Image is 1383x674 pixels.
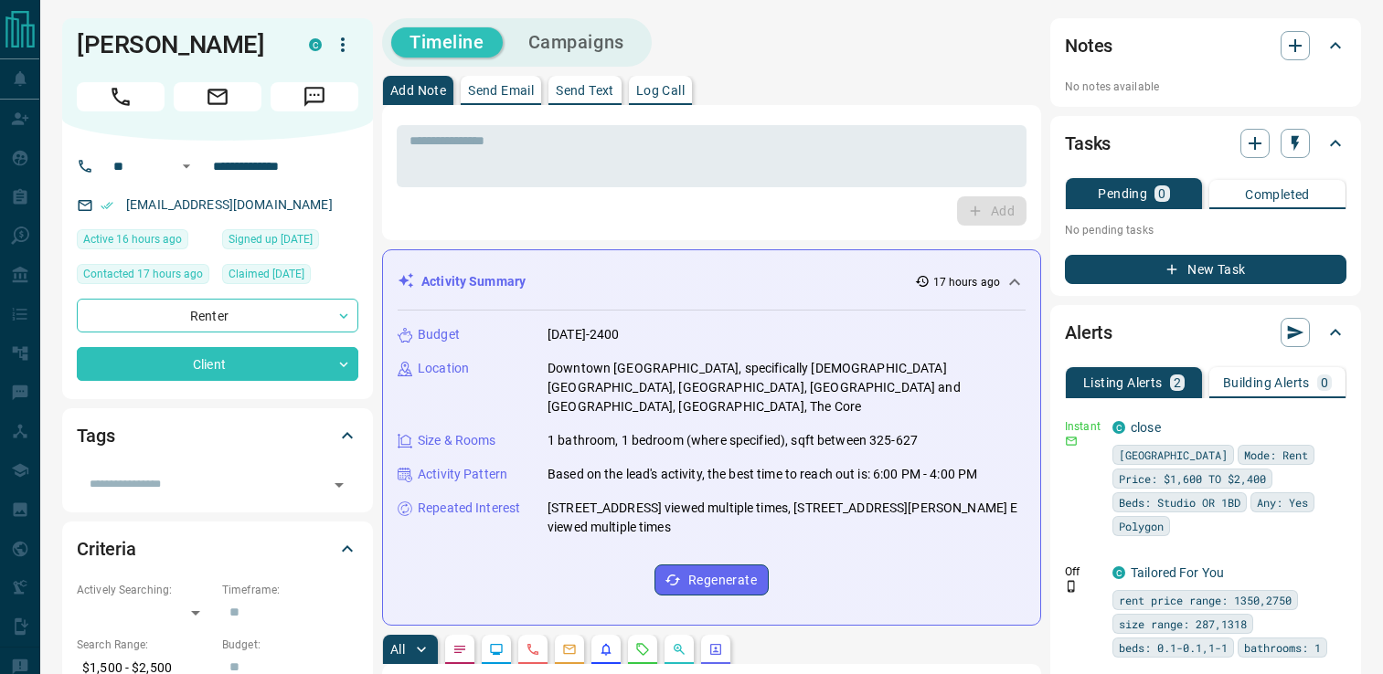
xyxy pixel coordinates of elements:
[1119,591,1292,609] span: rent price range: 1350,2750
[556,84,614,97] p: Send Text
[1083,376,1163,389] p: Listing Alerts
[77,414,358,458] div: Tags
[77,264,213,290] div: Wed Aug 13 2025
[309,38,322,51] div: condos.ca
[1065,563,1101,580] p: Off
[229,230,313,248] span: Signed up [DATE]
[1131,565,1224,580] a: Tailored For You
[489,642,504,657] svg: Lead Browsing Activity
[418,359,469,378] p: Location
[672,642,686,657] svg: Opportunities
[1244,638,1321,657] span: bathrooms: 1
[635,642,650,657] svg: Requests
[1119,638,1228,657] span: beds: 0.1-0.1,1-1
[548,359,1026,416] p: Downtown [GEOGRAPHIC_DATA], specifically [DEMOGRAPHIC_DATA][GEOGRAPHIC_DATA], [GEOGRAPHIC_DATA], ...
[1065,318,1112,347] h2: Alerts
[1112,566,1125,579] div: condos.ca
[83,230,182,248] span: Active 16 hours ago
[933,274,1000,290] p: 17 hours ago
[77,421,114,450] h2: Tags
[174,82,261,111] span: Email
[77,534,136,563] h2: Criteria
[636,84,685,97] p: Log Call
[77,299,358,332] div: Renter
[1119,615,1247,633] span: size range: 287,1318
[418,325,460,344] p: Budget
[1065,580,1078,593] svg: Push Notification Only
[222,229,358,255] div: Tue Jul 01 2025
[548,499,1026,537] p: [STREET_ADDRESS] viewed multiple times, [STREET_ADDRESS][PERSON_NAME] E viewed multiple times
[1065,129,1111,158] h2: Tasks
[526,642,540,657] svg: Calls
[548,431,918,450] p: 1 bathroom, 1 bedroom (where specified), sqft between 325-627
[398,265,1026,299] div: Activity Summary17 hours ago
[390,84,446,97] p: Add Note
[1119,493,1240,511] span: Beds: Studio OR 1BD
[1321,376,1328,389] p: 0
[1065,121,1346,165] div: Tasks
[77,347,358,381] div: Client
[1065,24,1346,68] div: Notes
[1098,187,1147,200] p: Pending
[390,643,405,656] p: All
[126,197,333,212] a: [EMAIL_ADDRESS][DOMAIN_NAME]
[101,199,113,212] svg: Email Verified
[229,265,304,283] span: Claimed [DATE]
[77,582,213,598] p: Actively Searching:
[1065,418,1101,435] p: Instant
[1065,311,1346,354] div: Alerts
[1065,216,1346,244] p: No pending tasks
[562,642,577,657] svg: Emails
[548,465,977,484] p: Based on the lead's activity, the best time to reach out is: 6:00 PM - 4:00 PM
[1257,493,1308,511] span: Any: Yes
[1131,420,1161,435] a: close
[1065,255,1346,284] button: New Task
[418,431,496,450] p: Size & Rooms
[1174,376,1181,389] p: 2
[77,637,213,653] p: Search Range:
[222,582,358,598] p: Timeframe:
[77,30,282,59] h1: [PERSON_NAME]
[77,229,213,255] div: Wed Aug 13 2025
[708,642,723,657] svg: Agent Actions
[599,642,613,657] svg: Listing Alerts
[1112,421,1125,434] div: condos.ca
[222,637,358,653] p: Budget:
[1065,79,1346,95] p: No notes available
[1245,188,1310,201] p: Completed
[222,264,358,290] div: Wed Jul 02 2025
[326,472,352,498] button: Open
[1223,376,1310,389] p: Building Alerts
[1119,469,1266,488] span: Price: $1,600 TO $2,400
[176,155,197,177] button: Open
[77,527,358,571] div: Criteria
[1244,446,1308,464] span: Mode: Rent
[77,82,165,111] span: Call
[548,325,619,344] p: [DATE]-2400
[654,564,769,595] button: Regenerate
[1119,517,1164,535] span: Polygon
[391,27,503,58] button: Timeline
[418,465,507,484] p: Activity Pattern
[83,265,203,283] span: Contacted 17 hours ago
[1065,435,1078,448] svg: Email
[418,499,520,518] p: Repeated Interest
[510,27,643,58] button: Campaigns
[1119,446,1228,464] span: [GEOGRAPHIC_DATA]
[452,642,467,657] svg: Notes
[468,84,534,97] p: Send Email
[421,272,526,291] p: Activity Summary
[1065,31,1112,60] h2: Notes
[271,82,358,111] span: Message
[1158,187,1165,200] p: 0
